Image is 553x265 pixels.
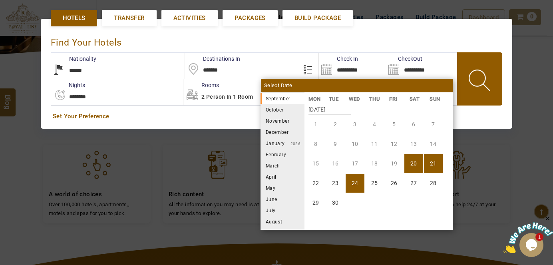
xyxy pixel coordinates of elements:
[405,95,426,103] li: SAT
[53,112,500,121] a: Set Your Preference
[319,55,358,63] label: Check In
[386,53,453,79] input: Search
[261,216,304,227] li: August
[426,95,446,103] li: SUN
[261,115,304,126] li: November
[326,193,345,212] li: Tuesday, 30 September 2025
[63,14,85,22] span: Hotels
[102,10,156,26] a: Transfer
[304,95,325,103] li: MON
[424,154,443,173] li: Sunday, 21 September 2025
[306,174,325,193] li: Monday, 22 September 2025
[285,141,301,146] small: 2026
[51,55,96,63] label: Nationality
[386,55,422,63] label: CheckOut
[173,14,206,22] span: Activities
[261,137,304,149] li: January
[183,81,219,89] label: Rooms
[261,205,304,216] li: July
[261,93,304,104] li: September
[51,29,502,52] div: Find Your Hotels
[282,10,353,26] a: Build Package
[235,14,266,22] span: Packages
[114,14,144,22] span: Transfer
[51,10,97,26] a: Hotels
[294,14,341,22] span: Build Package
[324,95,345,103] li: TUE
[201,94,253,100] span: 2 Person in 1 Room
[424,174,443,193] li: Sunday, 28 September 2025
[261,104,304,115] li: October
[261,149,304,160] li: February
[345,95,365,103] li: WED
[306,193,325,212] li: Monday, 29 September 2025
[308,100,351,115] strong: [DATE]
[161,10,218,26] a: Activities
[261,171,304,182] li: April
[185,55,240,63] label: Destinations In
[365,95,385,103] li: THU
[404,174,423,193] li: Saturday, 27 September 2025
[503,215,553,253] iframe: chat widget
[365,174,384,193] li: Thursday, 25 September 2025
[261,126,304,137] li: December
[261,182,304,193] li: May
[261,79,453,92] div: Select Date
[326,174,345,193] li: Tuesday, 23 September 2025
[346,174,364,193] li: Wednesday, 24 September 2025
[261,160,304,171] li: March
[51,81,85,89] label: nights
[385,174,404,193] li: Friday, 26 September 2025
[261,193,304,205] li: June
[404,154,423,173] li: Saturday, 20 September 2025
[385,95,406,103] li: FRI
[223,10,278,26] a: Packages
[290,97,346,101] small: 2025
[319,53,386,79] input: Search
